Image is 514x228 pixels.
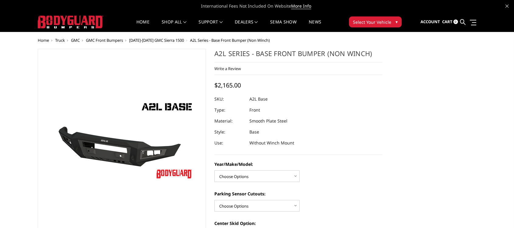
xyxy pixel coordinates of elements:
a: Support [199,20,223,32]
dt: Style: [214,126,245,137]
dd: A2L Base [249,94,268,105]
dt: Use: [214,137,245,148]
button: Select Your Vehicle [349,16,402,27]
span: $2,165.00 [214,81,241,89]
a: [DATE]-[DATE] GMC Sierra 1500 [129,37,184,43]
a: Account [421,14,440,30]
a: SEMA Show [270,20,297,32]
dt: Type: [214,105,245,116]
dd: Front [249,105,260,116]
a: shop all [162,20,186,32]
a: News [309,20,321,32]
dt: Material: [214,116,245,126]
span: Account [421,19,440,24]
span: Cart [442,19,452,24]
dd: Without Winch Mount [249,137,294,148]
a: GMC [71,37,80,43]
a: Home [38,37,49,43]
h1: A2L Series - Base Front Bumper (Non Winch) [214,49,382,62]
img: BODYGUARD BUMPERS [38,16,103,28]
dd: Smooth Plate Steel [249,116,287,126]
label: Center Skid Option: [214,220,382,226]
dd: Base [249,126,259,137]
span: Select Your Vehicle [353,19,391,25]
a: More Info [291,3,311,9]
label: Year/Make/Model: [214,161,382,167]
a: GMC Front Bumpers [86,37,123,43]
span: 0 [453,20,458,24]
span: ▾ [396,19,398,25]
a: Write a Review [214,66,241,71]
label: Parking Sensor Cutouts: [214,191,382,197]
span: A2L Series - Base Front Bumper (Non Winch) [190,37,270,43]
a: Truck [55,37,65,43]
a: Cart 0 [442,14,458,30]
a: Home [136,20,150,32]
dt: SKU: [214,94,245,105]
a: Dealers [235,20,258,32]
